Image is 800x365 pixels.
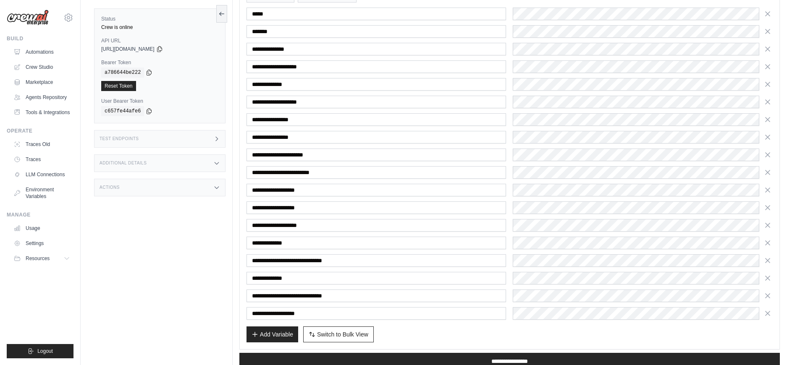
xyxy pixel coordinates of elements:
a: Environment Variables [10,183,73,203]
h3: Test Endpoints [100,136,139,141]
a: LLM Connections [10,168,73,181]
label: Bearer Token [101,59,218,66]
iframe: Chat Widget [758,325,800,365]
div: Operate [7,128,73,134]
span: [URL][DOMAIN_NAME] [101,46,155,52]
h3: Additional Details [100,161,147,166]
code: c657fe44afe6 [101,106,144,116]
a: Crew Studio [10,60,73,74]
img: Logo [7,10,49,26]
a: Settings [10,237,73,250]
div: Manage [7,211,73,218]
a: Automations [10,45,73,59]
code: a786644be222 [101,68,144,78]
label: Status [101,16,218,22]
a: Marketplace [10,76,73,89]
span: Switch to Bulk View [317,330,368,339]
button: Resources [10,252,73,265]
h3: Actions [100,185,120,190]
span: Resources [26,255,50,262]
div: Crew is online [101,24,218,31]
div: Build [7,35,73,42]
a: Traces Old [10,138,73,151]
a: Reset Token [101,81,136,91]
label: API URL [101,37,218,44]
a: Tools & Integrations [10,106,73,119]
button: Logout [7,344,73,358]
a: Usage [10,222,73,235]
a: Agents Repository [10,91,73,104]
button: Add Variable [247,326,298,342]
label: User Bearer Token [101,98,218,104]
button: Switch to Bulk View [303,326,374,342]
a: Traces [10,153,73,166]
span: Logout [37,348,53,355]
